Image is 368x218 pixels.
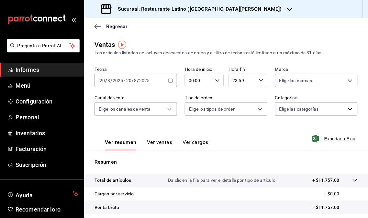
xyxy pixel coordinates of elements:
input: -- [99,78,105,83]
font: Configuración [16,98,53,105]
font: Ver resumen [105,139,137,146]
font: Exportar a Excel [324,136,358,141]
button: Exportar a Excel [313,135,358,143]
font: Suscripción [16,161,46,168]
font: Canal de venta [95,95,125,101]
font: Ayuda [16,192,33,199]
font: Facturación [16,146,47,152]
font: / [105,78,107,83]
font: / [110,78,112,83]
font: / [137,78,139,83]
font: Total de artículos [95,178,131,183]
font: Inventarios [16,130,45,136]
font: Da clic en la fila para ver el detalle por tipo de artículo [168,178,276,183]
img: Marcador de información sobre herramientas [118,41,126,49]
input: -- [134,78,137,83]
font: Cargas por servicio [95,191,134,196]
font: Personal [16,114,39,121]
font: Categorías [275,95,297,101]
font: Elige los canales de venta [99,106,151,112]
font: Elige las marcas [279,78,312,83]
input: ---- [112,78,123,83]
input: -- [107,78,110,83]
button: Regresar [95,23,128,29]
font: + $0.00 [324,191,340,196]
button: abrir_cajón_menú [71,17,76,22]
a: Pregunta a Parrot AI [5,47,80,54]
font: Hora fin [229,67,245,72]
font: Elige los tipos de orden [189,106,236,112]
input: -- [126,78,132,83]
font: Regresar [106,23,128,29]
font: Pregunta a Parrot AI [17,43,61,48]
font: - [124,78,125,83]
font: / [132,78,134,83]
button: Pregunta a Parrot AI [7,39,80,52]
div: pestañas de navegación [105,139,208,150]
font: Tipo de orden [185,95,213,101]
font: Hora de inicio [185,67,213,72]
font: Los artículos listados no incluyen descuentos de orden y el filtro de fechas está limitado a un m... [95,50,323,55]
font: Fecha [95,67,107,72]
font: Ver cargos [183,139,209,146]
font: Resumen [95,159,117,165]
font: Menú [16,82,31,89]
font: Ver ventas [147,139,173,146]
font: Informes [16,66,39,73]
input: ---- [139,78,150,83]
font: Recomendar loro [16,206,61,213]
font: Ventas [95,41,115,49]
font: Elige las categorías [279,106,319,112]
font: Marca [275,67,288,72]
font: Venta bruta [95,205,119,210]
font: + $11,757.00 [312,178,340,183]
font: = $11,757.00 [312,205,340,210]
font: Sucursal: Restaurante Latino ([GEOGRAPHIC_DATA][PERSON_NAME]) [118,6,282,12]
